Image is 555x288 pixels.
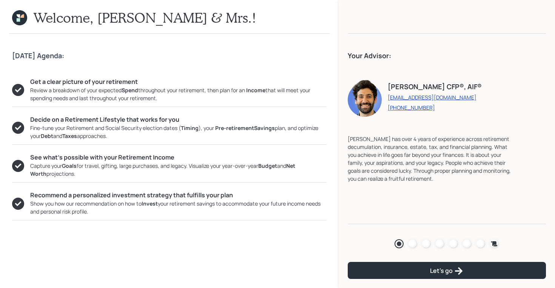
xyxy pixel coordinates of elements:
[30,200,327,215] div: Show you how our recommendation on how to your retirement savings to accommodate your future inco...
[181,124,199,132] b: Timing
[348,262,546,279] button: Let's go
[258,162,277,169] b: Budget
[41,132,53,139] b: Debt
[62,132,77,139] b: Taxes
[348,52,546,60] h4: Your Advisor:
[215,124,254,132] b: Pre-retirement
[246,87,265,94] b: Income
[388,104,482,111] a: [PHONE_NUMBER]
[30,124,327,140] div: Fine-tune your Retirement and Social Security election dates ( ), your plan, and optimize your an...
[388,94,482,101] a: [EMAIL_ADDRESS][DOMAIN_NAME]
[30,154,327,161] h5: See what’s possible with your Retirement Income
[430,266,463,276] div: Let's go
[388,83,482,91] h4: [PERSON_NAME] CFP®, AIF®
[62,162,77,169] b: Goals
[254,124,275,132] b: Savings
[30,78,327,85] h5: Get a clear picture of your retirement
[30,86,327,102] div: Review a breakdown of your expected throughout your retirement, then plan for an that will meet y...
[30,162,327,178] div: Capture your for travel, gifting, large purchases, and legacy. Visualize your year-over-year and ...
[348,79,382,117] img: eric-schwartz-headshot.png
[30,192,327,199] h5: Recommend a personalized investment strategy that fulfills your plan
[30,162,295,177] b: Net Worth
[30,116,327,123] h5: Decide on a Retirement Lifestyle that works for you
[33,9,256,26] h1: Welcome, [PERSON_NAME] & Mrs.!
[142,200,158,207] b: Invest
[12,52,327,60] h4: [DATE] Agenda:
[348,135,516,183] div: [PERSON_NAME] has over 4 years of experience across retirement decumulation, insurance, estate, t...
[122,87,138,94] b: Spend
